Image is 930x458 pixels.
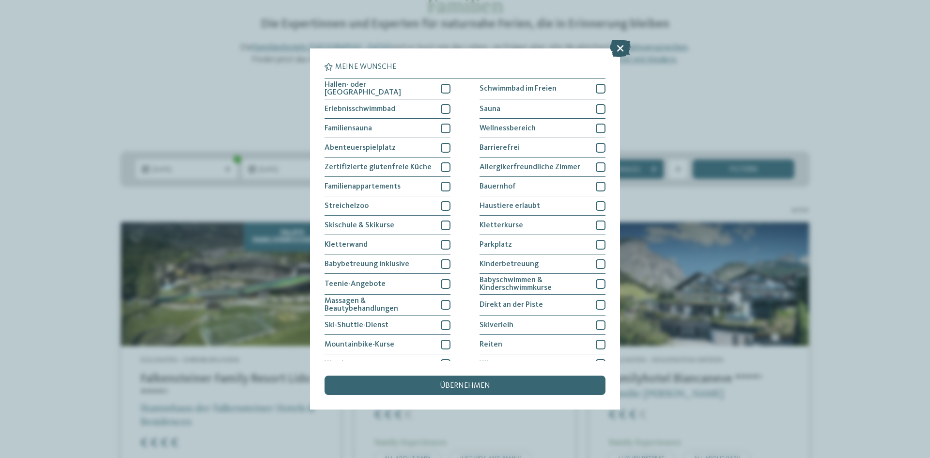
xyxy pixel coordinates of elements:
[325,202,369,210] span: Streichelzoo
[325,221,394,229] span: Skischule & Skikurse
[325,144,396,152] span: Abenteuerspielplatz
[325,241,368,249] span: Kletterwand
[480,85,557,93] span: Schwimmbad im Freien
[325,341,394,348] span: Mountainbike-Kurse
[480,221,523,229] span: Kletterkurse
[325,297,434,313] span: Massagen & Beautybehandlungen
[480,321,513,329] span: Skiverleih
[325,260,409,268] span: Babybetreuung inklusive
[335,63,396,71] span: Meine Wünsche
[480,144,520,152] span: Barrierefrei
[325,105,395,113] span: Erlebnisschwimmbad
[480,241,512,249] span: Parkplatz
[480,202,540,210] span: Haustiere erlaubt
[325,163,432,171] span: Zertifizierte glutenfreie Küche
[325,321,388,329] span: Ski-Shuttle-Dienst
[480,260,539,268] span: Kinderbetreuung
[480,276,589,292] span: Babyschwimmen & Kinderschwimmkurse
[480,360,522,368] span: Wintersport
[325,360,355,368] span: Wandern
[480,105,500,113] span: Sauna
[325,125,372,132] span: Familiensauna
[325,81,434,96] span: Hallen- oder [GEOGRAPHIC_DATA]
[480,301,543,309] span: Direkt an der Piste
[440,382,490,390] span: übernehmen
[325,183,401,190] span: Familienappartements
[480,125,536,132] span: Wellnessbereich
[480,183,516,190] span: Bauernhof
[480,163,580,171] span: Allergikerfreundliche Zimmer
[480,341,502,348] span: Reiten
[325,280,386,288] span: Teenie-Angebote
